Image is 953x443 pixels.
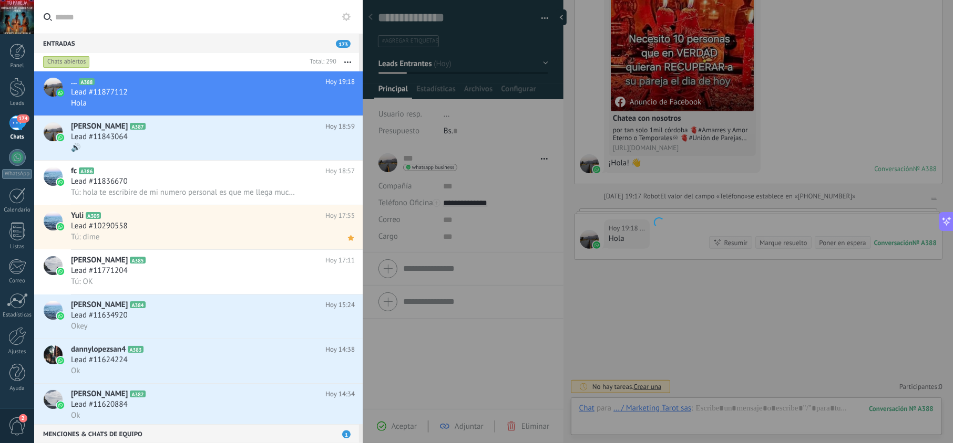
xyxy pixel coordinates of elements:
span: Hoy 15:24 [325,300,355,310]
div: Entradas [34,34,359,52]
img: icon [57,134,64,141]
span: dannylopezsan4 [71,344,126,355]
a: avataricondannylopezsan4A383Hoy 14:38Lead #11624224Ok [34,339,363,383]
span: Tú: dime [71,232,99,242]
img: icon [57,312,64,320]
a: avataricon[PERSON_NAME]A384Hoy 15:24Lead #11634920Okey [34,294,363,339]
span: Hoy 19:18 [325,77,355,87]
a: avataricon...A388Hoy 19:18Lead #11877112Hola [34,71,363,115]
img: icon [57,223,64,230]
span: [PERSON_NAME] [71,389,128,399]
div: Menciones & Chats de equipo [34,424,359,443]
span: A309 [86,212,101,219]
div: WhatsApp [2,169,32,179]
span: Hoy 17:55 [325,210,355,221]
span: Ok [71,366,80,376]
img: icon [57,402,64,409]
span: Tú: hola te escribire de mi numero personal es que me llega mucha gente aqui [71,187,297,197]
span: Lead #11836670 [71,176,128,187]
span: A385 [130,257,145,263]
a: avataricon[PERSON_NAME]A387Hoy 18:59Lead #11843064🔊 [34,116,363,160]
div: Ayuda [2,385,33,392]
span: A382 [130,391,145,397]
span: Hola [71,98,87,108]
span: Hoy 14:34 [325,389,355,399]
span: ... [71,77,77,87]
div: Chats abiertos [43,56,90,68]
span: 🔊 [71,143,81,153]
span: 174 [17,114,29,123]
a: avatariconfcA386Hoy 18:57Lead #11836670Tú: hola te escribire de mi numero personal es que me lleg... [34,161,363,205]
div: Estadísticas [2,312,33,319]
span: Lead #11634920 [71,310,128,321]
span: 173 [336,40,351,48]
span: Yuli [71,210,84,221]
span: fc [71,166,77,176]
span: Hoy 18:57 [325,166,355,176]
span: A383 [128,346,143,353]
span: A384 [130,301,145,308]
span: [PERSON_NAME] [71,255,128,266]
span: [PERSON_NAME] [71,121,128,132]
img: icon [57,89,64,97]
span: Lead #10290558 [71,221,128,231]
div: Calendario [2,207,33,214]
div: Ajustes [2,349,33,355]
span: A388 [79,78,94,85]
span: [PERSON_NAME] [71,300,128,310]
img: icon [57,268,64,275]
img: icon [57,178,64,186]
a: avataricon[PERSON_NAME]A385Hoy 17:11Lead #11771204Tú: OK [34,250,363,294]
a: avataricon[PERSON_NAME]A382Hoy 14:34Lead #11620884Ok [34,384,363,428]
span: Ok [71,410,80,420]
div: Listas [2,244,33,250]
span: Lead #11877112 [71,87,128,98]
span: Lead #11771204 [71,266,128,276]
div: Panel [2,62,33,69]
span: Lead #11620884 [71,399,128,410]
div: Correo [2,278,33,284]
span: 2 [19,414,27,423]
span: A386 [79,167,94,174]
div: Leads [2,100,33,107]
div: Chats [2,134,33,141]
span: A387 [130,123,145,130]
span: Hoy 14:38 [325,344,355,355]
a: avatariconYuliA309Hoy 17:55Lead #10290558Tú: dime [34,205,363,249]
span: Hoy 17:11 [325,255,355,266]
span: 1 [342,430,351,438]
span: Tú: OK [71,277,93,287]
span: Lead #11843064 [71,132,128,142]
span: Hoy 18:59 [325,121,355,132]
button: Más [336,52,359,71]
img: icon [57,357,64,364]
span: Okey [71,321,88,331]
span: Lead #11624224 [71,355,128,365]
div: Total: 290 [305,57,336,67]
